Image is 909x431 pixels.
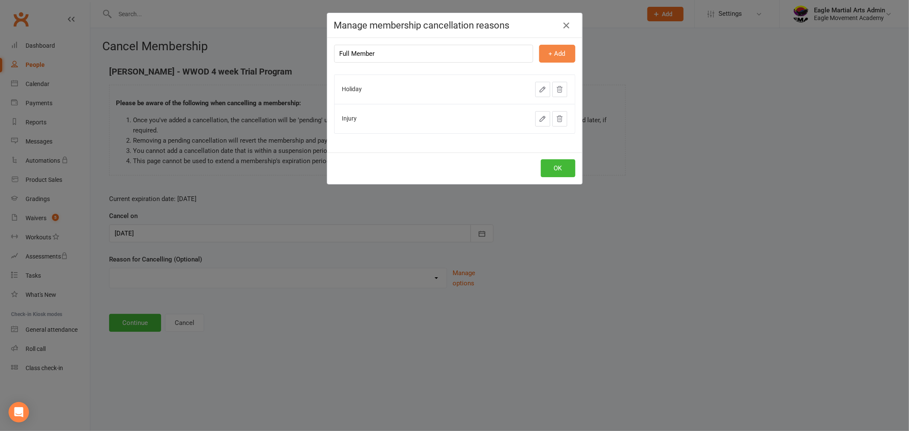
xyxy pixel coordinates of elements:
[560,19,574,32] button: Close
[342,115,357,122] span: Injury
[334,20,575,31] h4: Manage membership cancellation reasons
[541,159,575,177] button: OK
[539,45,575,63] button: + Add
[342,86,362,92] span: Holiday
[334,45,533,63] input: Enter cancellation reason
[9,402,29,422] div: Open Intercom Messenger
